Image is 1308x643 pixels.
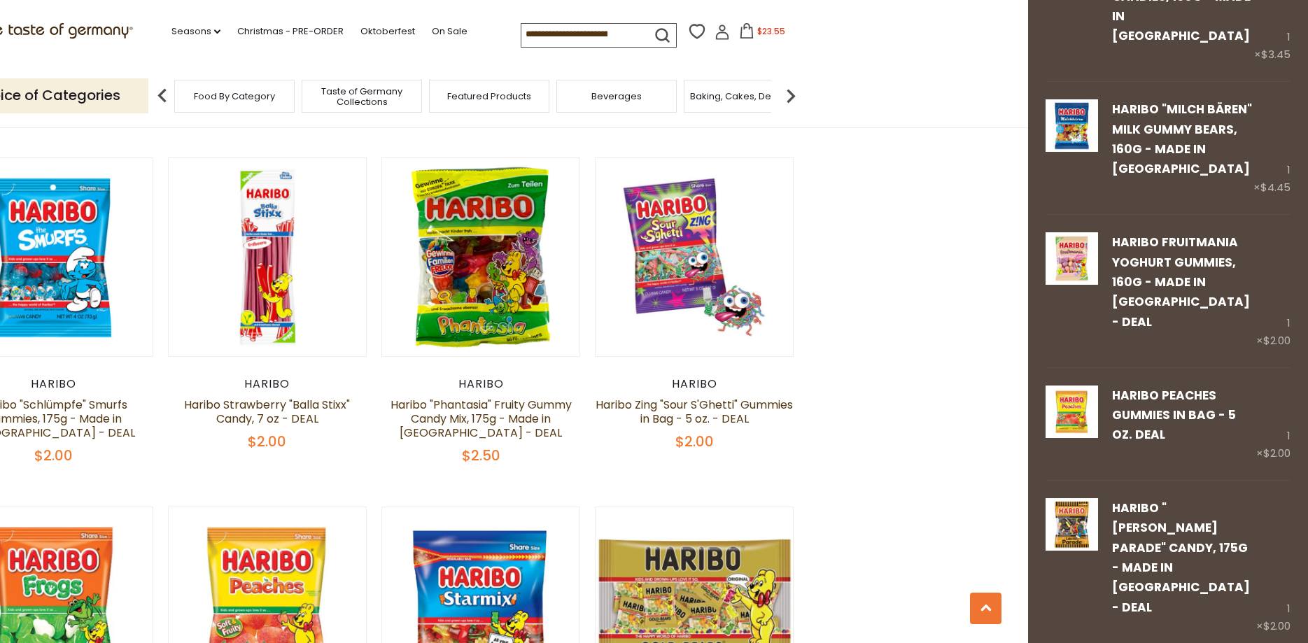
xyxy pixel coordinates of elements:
a: Baking, Cakes, Desserts [690,91,799,101]
a: Christmas - PRE-ORDER [237,24,344,39]
div: 1 × [1256,232,1291,349]
div: 1 × [1256,386,1291,463]
div: 1 × [1256,498,1291,635]
span: $2.00 [1263,619,1291,633]
span: $4.45 [1260,180,1291,195]
img: Haribo Fruitmania Yoghurt [1046,232,1098,285]
a: Haribo Fruitmania Yoghurt [1046,232,1098,349]
a: Featured Products [447,91,531,101]
img: Haribo [596,158,794,356]
a: Haribo "Milch Bären" Milk Gummy Bears, 160g - Made in [GEOGRAPHIC_DATA] [1112,101,1252,177]
span: $3.45 [1261,47,1291,62]
div: Haribo [595,377,794,391]
img: Haribo [382,158,580,356]
a: Taste of Germany Collections [306,86,418,107]
button: $23.55 [733,23,792,44]
span: $2.00 [248,432,286,451]
div: Haribo [168,377,367,391]
a: Haribo Lakritz Parade [1046,498,1098,635]
img: Haribo Lakritz Parade [1046,498,1098,551]
img: Haribo Milch Baren [1046,99,1098,152]
span: $2.00 [675,432,714,451]
div: 1 × [1253,99,1291,197]
a: Seasons [171,24,220,39]
span: $2.00 [34,446,73,465]
a: Haribo Strawberry "Balla Stixx" Candy, 7 oz - DEAL [184,397,350,427]
img: next arrow [777,82,805,110]
a: Haribo Zing "Sour S'Ghetti" Gummies in Bag - 5 oz. - DEAL [596,397,793,427]
span: $2.00 [1263,446,1291,460]
a: Haribo Peaches Gummies in Bag - 5 oz. DEAL [1112,387,1236,444]
a: Haribo Milch Baren [1046,99,1098,197]
span: $2.00 [1263,333,1291,348]
a: On Sale [432,24,467,39]
a: Oktoberfest [360,24,415,39]
a: Beverages [591,91,642,101]
a: Food By Category [194,91,275,101]
a: Haribo Fruitmania Yoghurt Gummies, 160g - Made in [GEOGRAPHIC_DATA] - DEAL [1112,234,1250,330]
a: Haribo "Phantasia" Fruity Gummy Candy Mix, 175g - Made in [GEOGRAPHIC_DATA] - DEAL [391,397,572,441]
img: Haribo Peaches Gummies in Bag [1046,386,1098,438]
img: previous arrow [148,82,176,110]
a: Haribo "[PERSON_NAME] Parade" Candy, 175g - Made in [GEOGRAPHIC_DATA] - DEAL [1112,500,1250,616]
span: $2.50 [462,446,500,465]
a: Haribo Peaches Gummies in Bag [1046,386,1098,463]
span: $23.55 [757,25,785,37]
div: Haribo [381,377,581,391]
img: Haribo [169,158,367,356]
